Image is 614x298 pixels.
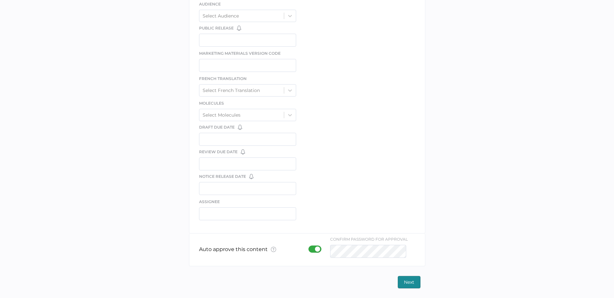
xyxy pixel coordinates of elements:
[203,13,239,19] div: Select Audience
[199,149,238,155] span: Review Due Date
[199,101,224,106] span: Molecules
[271,247,276,252] img: tooltip-default.0a89c667.svg
[398,276,420,288] button: Next
[241,149,245,155] img: bell-default.8986a8bf.svg
[199,51,281,56] span: Marketing Materials Version Code
[199,2,221,6] span: Audience
[199,124,235,130] span: Draft Due Date
[330,237,408,242] div: confirm password for approval
[237,26,241,31] img: bell-default.8986a8bf.svg
[199,246,276,254] p: Auto approve this content
[404,276,414,288] span: Next
[249,174,253,179] img: bell-default.8986a8bf.svg
[238,125,242,130] img: bell-default.8986a8bf.svg
[199,76,247,81] span: French Translation
[203,112,240,118] div: Select Molecules
[199,199,220,204] span: Assignee
[199,25,234,31] span: Public Release
[203,87,260,93] div: Select French Translation
[199,174,246,179] span: Notice Release Date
